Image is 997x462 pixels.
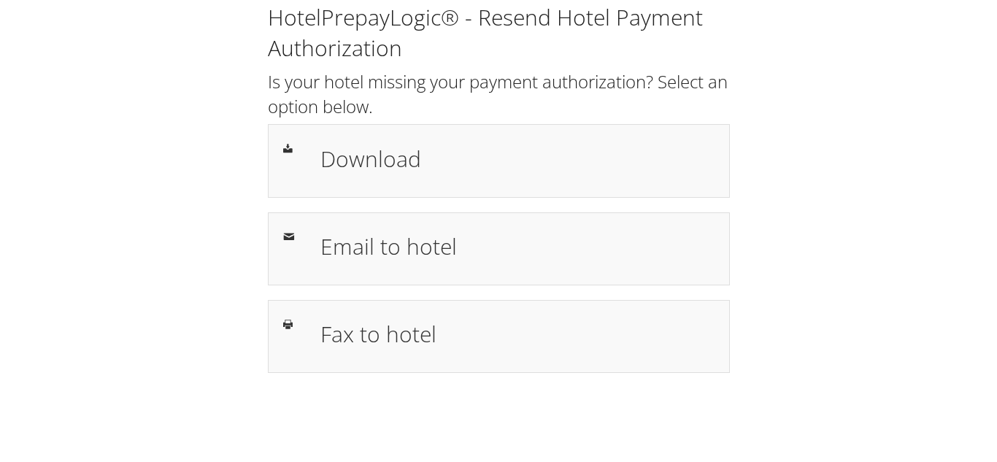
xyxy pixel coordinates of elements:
[268,2,730,63] h1: HotelPrepayLogic® - Resend Hotel Payment Authorization
[320,142,714,175] h1: Download
[268,212,730,285] a: Email to hotel
[268,69,730,118] h2: Is your hotel missing your payment authorization? Select an option below.
[268,124,730,197] a: Download
[320,317,714,350] h1: Fax to hotel
[320,230,714,263] h1: Email to hotel
[268,300,730,373] a: Fax to hotel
